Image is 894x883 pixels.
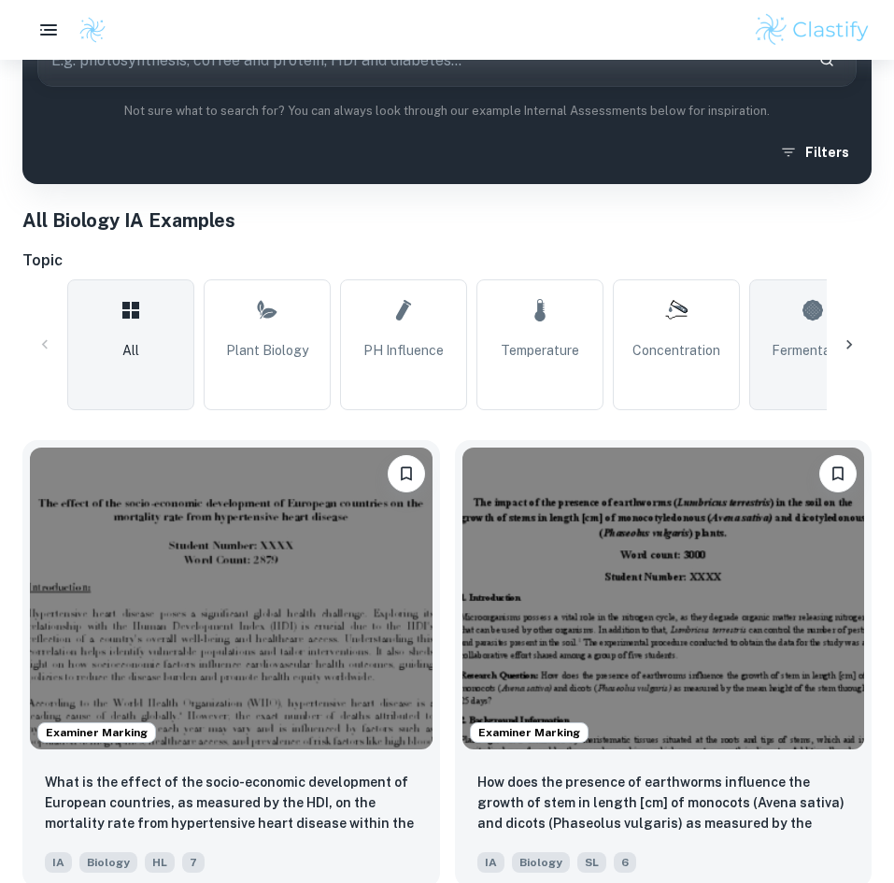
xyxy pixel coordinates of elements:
[577,852,606,873] span: SL
[78,16,106,44] img: Clastify logo
[811,44,843,76] button: Search
[226,340,308,361] span: Plant Biology
[753,11,872,49] img: Clastify logo
[38,34,803,86] input: E.g. photosynthesis, coffee and protein, HDI and diabetes...
[512,852,570,873] span: Biology
[772,340,854,361] span: Fermentation
[45,852,72,873] span: IA
[22,249,872,272] h6: Topic
[775,135,857,169] button: Filters
[819,455,857,492] button: Please log in to bookmark exemplars
[38,724,155,741] span: Examiner Marking
[501,340,579,361] span: Temperature
[22,207,872,235] h1: All Biology IA Examples
[79,852,137,873] span: Biology
[477,852,504,873] span: IA
[477,772,850,835] p: How does the presence of earthworms influence the growth of stem in length [cm] of monocots (Aven...
[632,340,720,361] span: Concentration
[462,448,865,749] img: Biology IA example thumbnail: How does the presence of earthworms infl
[45,772,418,835] p: What is the effect of the socio-economic development of European countries, as measured by the HD...
[388,455,425,492] button: Please log in to bookmark exemplars
[471,724,588,741] span: Examiner Marking
[67,16,106,44] a: Clastify logo
[145,852,175,873] span: HL
[122,340,139,361] span: All
[182,852,205,873] span: 7
[614,852,636,873] span: 6
[30,448,433,749] img: Biology IA example thumbnail: What is the effect of the socio-economic
[37,102,857,121] p: Not sure what to search for? You can always look through our example Internal Assessments below f...
[363,340,444,361] span: pH Influence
